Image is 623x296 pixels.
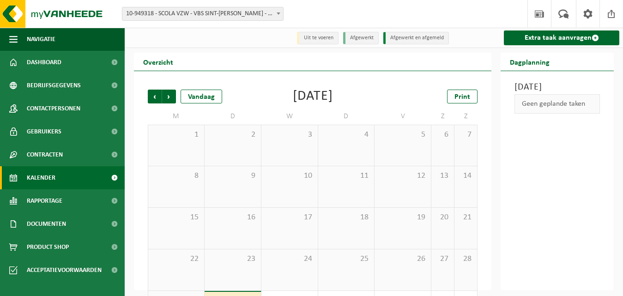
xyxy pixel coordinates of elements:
[293,90,333,103] div: [DATE]
[454,93,470,101] span: Print
[122,7,284,21] span: 10-949318 - SCOLA VZW - VBS SINT-THERESIA - ROLLEGEM
[27,120,61,143] span: Gebruikers
[436,171,449,181] span: 13
[153,130,200,140] span: 1
[266,171,313,181] span: 10
[27,236,69,259] span: Product Shop
[27,28,55,51] span: Navigatie
[162,90,176,103] span: Volgende
[436,212,449,223] span: 20
[27,212,66,236] span: Documenten
[122,7,283,20] span: 10-949318 - SCOLA VZW - VBS SINT-THERESIA - ROLLEGEM
[266,130,313,140] span: 3
[27,259,102,282] span: Acceptatievoorwaarden
[323,212,370,223] span: 18
[379,130,426,140] span: 5
[153,212,200,223] span: 15
[266,212,313,223] span: 17
[209,130,256,140] span: 2
[323,171,370,181] span: 11
[454,108,478,125] td: Z
[501,53,559,71] h2: Dagplanning
[297,32,339,44] li: Uit te voeren
[209,254,256,264] span: 23
[148,90,162,103] span: Vorige
[431,108,454,125] td: Z
[379,171,426,181] span: 12
[153,254,200,264] span: 22
[134,53,182,71] h2: Overzicht
[209,171,256,181] span: 9
[27,166,55,189] span: Kalender
[504,30,619,45] a: Extra taak aanvragen
[436,254,449,264] span: 27
[447,90,478,103] a: Print
[181,90,222,103] div: Vandaag
[375,108,431,125] td: V
[148,108,205,125] td: M
[379,212,426,223] span: 19
[459,212,472,223] span: 21
[459,171,472,181] span: 14
[261,108,318,125] td: W
[266,254,313,264] span: 24
[205,108,261,125] td: D
[209,212,256,223] span: 16
[436,130,449,140] span: 6
[27,51,61,74] span: Dashboard
[379,254,426,264] span: 26
[153,171,200,181] span: 8
[27,189,62,212] span: Rapportage
[459,130,472,140] span: 7
[343,32,379,44] li: Afgewerkt
[27,143,63,166] span: Contracten
[318,108,375,125] td: D
[514,94,600,114] div: Geen geplande taken
[459,254,472,264] span: 28
[383,32,449,44] li: Afgewerkt en afgemeld
[514,80,600,94] h3: [DATE]
[323,254,370,264] span: 25
[27,74,81,97] span: Bedrijfsgegevens
[323,130,370,140] span: 4
[27,97,80,120] span: Contactpersonen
